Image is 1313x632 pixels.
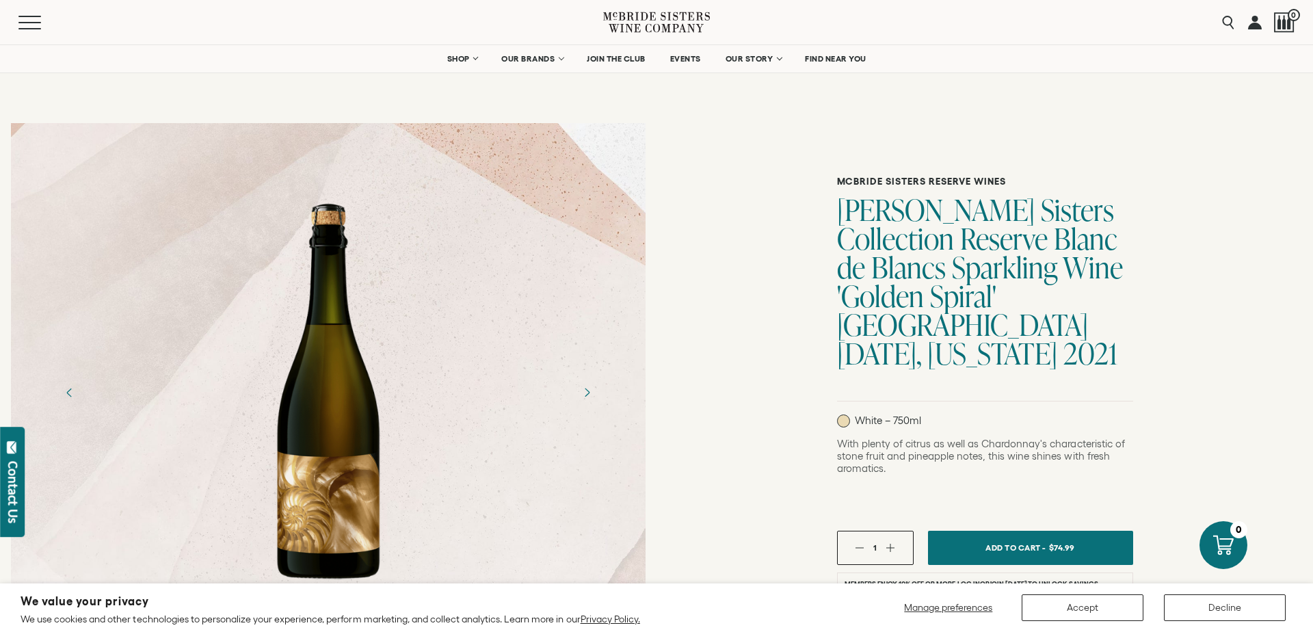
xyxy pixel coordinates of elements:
[661,45,710,73] a: EVENTS
[1164,594,1286,621] button: Decline
[837,438,1125,474] span: With plenty of citrus as well as Chardonnay's characteristic of stone fruit and pineapple notes, ...
[873,543,877,552] span: 1
[21,613,640,625] p: We use cookies and other technologies to personalize your experience, perform marketing, and coll...
[717,45,790,73] a: OUR STORY
[990,580,1027,588] a: join [DATE]
[726,54,773,64] span: OUR STORY
[587,54,646,64] span: JOIN THE CLUB
[837,414,921,427] p: White – 750ml
[492,45,571,73] a: OUR BRANDS
[670,54,701,64] span: EVENTS
[501,54,555,64] span: OUR BRANDS
[569,375,605,410] button: Next
[578,45,654,73] a: JOIN THE CLUB
[6,461,20,523] div: Contact Us
[18,16,68,29] button: Mobile Menu Trigger
[21,596,640,607] h2: We value your privacy
[805,54,866,64] span: FIND NEAR YOU
[904,602,992,613] span: Manage preferences
[1230,521,1247,538] div: 0
[438,45,486,73] a: SHOP
[1049,538,1075,557] span: $74.99
[837,176,1133,187] h6: McBride Sisters Reserve Wines
[796,45,875,73] a: FIND NEAR YOU
[837,196,1133,368] h1: [PERSON_NAME] Sisters Collection Reserve Blanc de Blancs Sparkling Wine 'Golden Spiral' [GEOGRAPH...
[896,594,1001,621] button: Manage preferences
[928,531,1133,565] button: Add To Cart - $74.99
[957,580,980,588] a: Log in
[52,375,88,410] button: Previous
[837,572,1133,595] li: Members enjoy 10% off or more. or to unlock savings.
[1288,9,1300,21] span: 0
[581,614,640,624] a: Privacy Policy.
[985,538,1046,557] span: Add To Cart -
[1022,594,1143,621] button: Accept
[447,54,470,64] span: SHOP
